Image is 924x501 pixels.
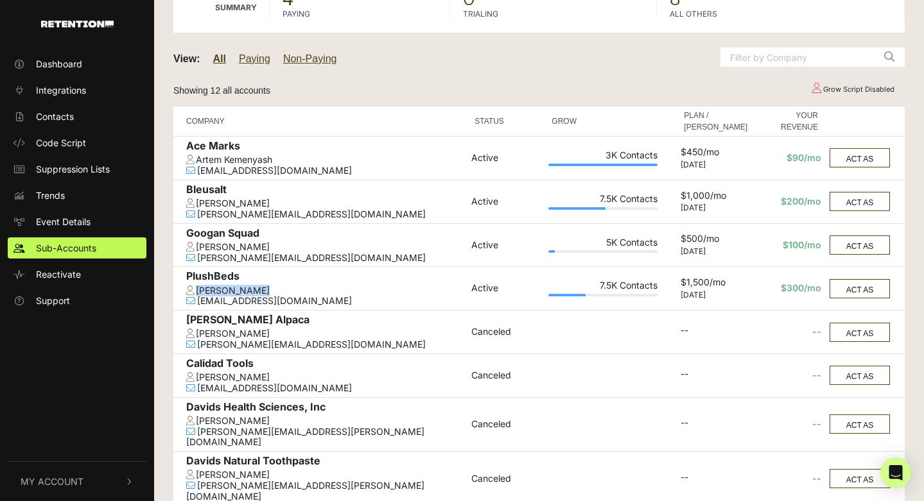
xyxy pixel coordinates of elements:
[548,150,658,164] div: 3K Contacts
[186,470,465,480] div: [PERSON_NAME]
[36,294,70,307] span: Support
[186,328,465,339] div: [PERSON_NAME]
[754,397,824,452] td: --
[186,427,465,448] div: [PERSON_NAME][EMAIL_ADDRESS][PERSON_NAME][DOMAIN_NAME]
[681,418,751,431] div: --
[468,397,545,452] td: Canceled
[186,155,465,166] div: Artem Kemenyash
[830,279,890,298] button: ACT AS
[830,469,890,488] button: ACT AS
[830,192,890,211] button: ACT AS
[21,475,83,488] span: My Account
[681,247,751,256] div: [DATE]
[8,237,146,259] a: Sub-Accounts
[8,290,146,311] a: Support
[754,106,824,137] th: YOUR REVENUE
[8,462,146,501] button: My Account
[468,180,545,223] td: Active
[545,106,661,137] th: GROW
[670,8,717,20] label: ALL OTHERS
[754,267,824,310] td: $300/mo
[548,164,658,166] div: Plan Usage: 100%
[186,339,465,350] div: [PERSON_NAME][EMAIL_ADDRESS][DOMAIN_NAME]
[468,106,545,137] th: STATUS
[830,366,890,385] button: ACT AS
[681,472,751,486] div: --
[283,53,337,64] a: Non-Paying
[186,140,465,155] div: Ace Marks
[463,8,498,20] label: TRIALING
[754,223,824,267] td: $100/mo
[36,267,81,281] span: Reactivate
[186,416,465,427] div: [PERSON_NAME]
[36,57,82,71] span: Dashboard
[36,215,91,228] span: Event Details
[8,158,146,180] a: Suppression Lists
[681,160,751,169] div: [DATE]
[548,294,658,296] div: Plan Usage: 34%
[468,137,545,180] td: Active
[239,53,270,64] a: Paying
[186,227,465,242] div: Googan Squad
[186,455,465,470] div: Davids Natural Toothpaste
[186,383,465,394] div: [EMAIL_ADDRESS][DOMAIN_NAME]
[8,80,146,101] a: Integrations
[186,357,465,372] div: Calidad Tools
[681,277,751,291] div: $1,500/mo
[468,310,545,354] td: Canceled
[36,189,65,202] span: Trends
[8,132,146,153] a: Code Script
[800,78,905,101] td: Grow Script Disabled
[8,53,146,74] a: Dashboard
[548,237,658,251] div: 5K Contacts
[8,264,146,285] a: Reactivate
[8,211,146,232] a: Event Details
[186,285,465,296] div: [PERSON_NAME]
[186,183,465,198] div: Bleusalt
[36,136,86,149] span: Code Script
[36,110,74,123] span: Contacts
[681,369,751,382] div: --
[41,21,114,28] img: Retention.com
[186,270,465,285] div: PlushBeds
[681,191,751,204] div: $1,000/mo
[468,353,545,397] td: Canceled
[186,166,465,176] div: [EMAIL_ADDRESS][DOMAIN_NAME]
[681,147,751,160] div: $450/mo
[830,414,890,434] button: ACT AS
[8,185,146,206] a: Trends
[173,106,468,137] th: COMPANY
[681,203,751,212] div: [DATE]
[880,457,911,488] div: Open Intercom Messenger
[186,242,465,253] div: [PERSON_NAME]
[548,250,658,253] div: Plan Usage: 6%
[283,8,310,20] label: PAYING
[677,106,754,137] th: PLAN / [PERSON_NAME]
[186,401,465,416] div: Davids Health Sciences, Inc
[754,137,824,180] td: $90/mo
[830,148,890,167] button: ACT AS
[720,47,875,67] input: Filter by Company
[186,314,465,328] div: [PERSON_NAME] Alpaca
[681,291,751,300] div: [DATE]
[36,241,96,255] span: Sub-Accounts
[754,310,824,354] td: --
[36,83,86,97] span: Integrations
[186,296,465,307] div: [EMAIL_ADDRESS][DOMAIN_NAME]
[8,106,146,127] a: Contacts
[754,180,824,223] td: $200/mo
[830,323,890,342] button: ACT AS
[186,198,465,209] div: [PERSON_NAME]
[36,162,110,176] span: Suppression Lists
[186,372,465,383] div: [PERSON_NAME]
[173,53,200,64] strong: View:
[754,353,824,397] td: --
[548,194,658,207] div: 7.5K Contacts
[186,253,465,264] div: [PERSON_NAME][EMAIL_ADDRESS][DOMAIN_NAME]
[173,85,270,96] small: Showing 12 all accounts
[468,223,545,267] td: Active
[186,209,465,220] div: [PERSON_NAME][EMAIL_ADDRESS][DOMAIN_NAME]
[681,234,751,247] div: $500/mo
[548,280,658,294] div: 7.5K Contacts
[681,325,751,339] div: --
